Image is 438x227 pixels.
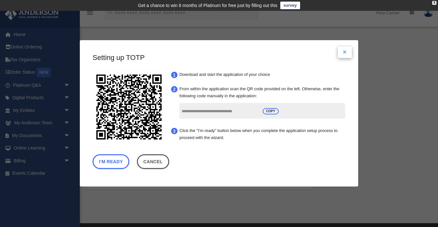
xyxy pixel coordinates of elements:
[93,53,345,63] h3: Setting up TOTP
[280,2,300,9] a: survey
[137,155,169,169] a: Cancel
[138,2,277,9] div: Get a chance to win 6 months of Platinum for free just by filling out this
[432,1,436,5] div: close
[93,155,129,169] button: I'm Ready
[263,108,279,114] span: COPY
[338,47,352,58] button: Close modal
[91,69,167,145] img: svg+xml;base64,PD94bWwgdmVyc2lvbj0iMS4wIiBlbmNvZGluZz0iVVRGLTgiPz4KPHN2ZyB4bWxucz0iaHR0cDovL3d3dy...
[177,69,347,80] li: Download and start the application of your choice
[177,125,347,144] li: Click the "I'm ready" button below when you complete the application setup process to proceed wit...
[177,84,347,122] li: From within the application scan the QR code provided on the left. Otherwise, enter the following...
